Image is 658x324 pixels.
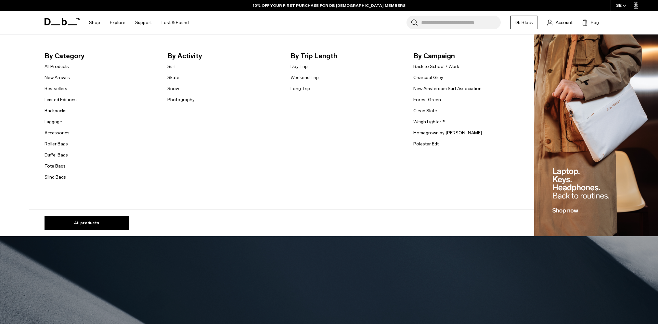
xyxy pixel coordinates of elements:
a: Limited Editions [45,96,77,103]
a: Lost & Found [161,11,189,34]
a: Sling Bags [45,174,66,181]
a: Homegrown by [PERSON_NAME] [413,129,482,136]
a: Polestar Edt. [413,141,440,147]
a: Db Black [510,16,537,29]
a: Backpacks [45,107,67,114]
a: Skate [167,74,179,81]
a: 10% OFF YOUR FIRST PURCHASE FOR DB [DEMOGRAPHIC_DATA] MEMBERS [253,3,406,8]
a: Weekend Trip [290,74,319,81]
a: Surf [167,63,176,70]
a: Explore [110,11,125,34]
a: All Products [45,63,69,70]
a: Duffel Bags [45,152,68,158]
a: Weigh Lighter™ [413,118,445,125]
a: Day Trip [290,63,308,70]
a: Photography [167,96,195,103]
a: New Amsterdam Surf Association [413,85,482,92]
a: All products [45,216,129,230]
nav: Main Navigation [84,11,194,34]
span: By Category [45,51,157,61]
a: Clean Slate [413,107,437,114]
a: Support [135,11,152,34]
span: Account [556,19,573,26]
a: Account [547,19,573,26]
a: New Arrivals [45,74,70,81]
a: Long Trip [290,85,310,92]
button: Bag [582,19,599,26]
span: Bag [591,19,599,26]
span: By Activity [167,51,280,61]
a: Back to School / Work [413,63,459,70]
a: Shop [89,11,100,34]
a: Accessories [45,129,70,136]
a: Bestsellers [45,85,67,92]
a: Snow [167,85,179,92]
a: Luggage [45,118,62,125]
span: By Trip Length [290,51,403,61]
a: Tote Bags [45,163,66,169]
span: By Campaign [413,51,526,61]
a: Charcoal Grey [413,74,443,81]
a: Roller Bags [45,141,68,147]
a: Forest Green [413,96,441,103]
